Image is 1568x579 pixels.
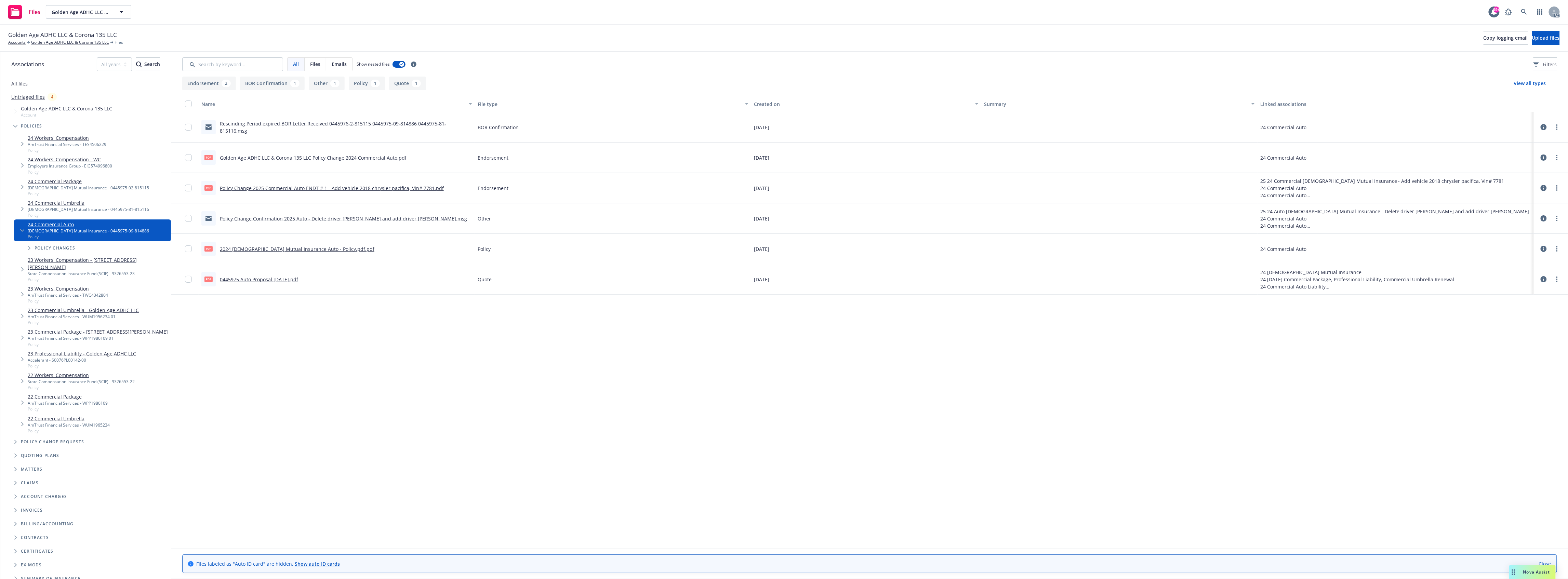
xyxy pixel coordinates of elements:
[28,307,139,314] a: 23 Commercial Umbrella - Golden Age ADHC LLC
[28,341,168,347] span: Policy
[1484,31,1528,45] button: Copy logging email
[8,30,117,39] span: Golden Age ADHC LLC & Corona 135 LLC
[185,185,192,191] input: Toggle Row Selected
[1258,96,1534,112] button: Linked associations
[28,285,108,292] a: 23 Workers' Compensation
[28,400,108,406] div: AmTrust Financial Services - WPP1980109
[751,96,981,112] button: Created on
[28,147,106,153] span: Policy
[371,80,380,87] div: 1
[28,428,110,434] span: Policy
[28,234,149,240] span: Policy
[1523,569,1550,575] span: Nova Assist
[220,215,467,222] a: Policy Change Confirmation 2025 Auto - Delete driver [PERSON_NAME] and add driver [PERSON_NAME].msg
[21,563,42,567] span: Ex Mods
[11,80,28,87] a: All files
[1543,61,1557,68] span: Filters
[21,536,49,540] span: Contracts
[754,276,769,283] span: [DATE]
[1484,35,1528,41] span: Copy logging email
[28,328,168,335] a: 23 Commercial Package - [STREET_ADDRESS][PERSON_NAME]
[204,246,213,251] span: pdf
[754,215,769,222] span: [DATE]
[754,154,769,161] span: [DATE]
[478,276,492,283] span: Quote
[28,350,136,357] a: 23 Professional Liability - Golden Age ADHC LLC
[1260,100,1531,108] div: Linked associations
[21,495,67,499] span: Account charges
[357,61,390,67] span: Show nested files
[182,57,283,71] input: Search by keyword...
[31,39,109,45] a: Golden Age ADHC LLC & Corona 135 LLC
[754,124,769,131] span: [DATE]
[199,96,475,112] button: Name
[1533,5,1547,19] a: Switch app
[28,221,149,228] a: 24 Commercial Auto
[0,104,171,517] div: Tree Example
[136,62,142,67] svg: Search
[1509,565,1556,579] button: Nova Assist
[1260,269,1531,276] div: 24 [DEMOGRAPHIC_DATA] Mutual Insurance
[28,363,136,369] span: Policy
[412,80,421,87] div: 1
[136,57,160,71] button: SearchSearch
[330,80,340,87] div: 1
[1260,177,1504,185] div: 25 24 Commercial [DEMOGRAPHIC_DATA] Mutual Insurance - Add vehicle 2018 chrysler pacifica, Vin# 7781
[46,5,131,19] button: Golden Age ADHC LLC & Corona 135 LLC
[981,96,1258,112] button: Summary
[28,314,139,320] div: AmTrust Financial Services - WUM1956234 01
[28,271,168,277] div: State Compensation Insurance Fund (SCIF) - 9326553-23
[1260,154,1306,161] div: 24 Commercial Auto
[389,77,426,90] button: Quote
[1553,275,1561,283] a: more
[28,277,168,282] span: Policy
[28,256,168,271] a: 23 Workers' Compensation - [STREET_ADDRESS][PERSON_NAME]
[28,142,106,147] div: AmTrust Financial Services - TES4506229
[28,163,112,169] div: Employers Insurance Group - EIG574996800
[310,60,320,68] span: Files
[185,215,192,222] input: Toggle Row Selected
[5,2,43,22] a: Files
[8,39,26,45] a: Accounts
[1260,124,1306,131] div: 24 Commercial Auto
[28,178,149,185] a: 24 Commercial Package
[1260,192,1504,199] div: 24 Commercial Auto
[28,415,110,422] a: 22 Commercial Umbrella
[332,60,347,68] span: Emails
[309,77,345,90] button: Other
[28,393,108,400] a: 22 Commercial Package
[1532,31,1560,45] button: Upload files
[754,100,971,108] div: Created on
[28,292,108,298] div: AmTrust Financial Services - TWC4342804
[1260,185,1504,192] div: 24 Commercial Auto
[220,246,374,252] a: 2024 [DEMOGRAPHIC_DATA] Mutual Insurance Auto - Policy.pdf.pdf
[28,191,149,197] span: Policy
[220,120,446,134] a: Rescinding Period expired BOR Letter Received 0445976-2-815115 0445975-09-814886 0445975-81-81511...
[201,100,465,108] div: Name
[1517,5,1531,19] a: Search
[28,298,108,304] span: Policy
[28,212,149,218] span: Policy
[293,60,299,68] span: All
[478,124,519,131] span: BOR Confirmation
[1533,57,1557,71] button: Filters
[21,467,42,471] span: Matters
[21,105,112,112] span: Golden Age ADHC LLC & Corona 135 LLC
[1553,184,1561,192] a: more
[11,60,44,69] span: Associations
[21,522,74,526] span: Billing/Accounting
[1509,565,1518,579] div: Drag to move
[1532,35,1560,41] span: Upload files
[240,77,305,90] button: BOR Confirmation
[220,154,407,161] a: Golden Age ADHC LLC & Corona 135 LLC Policy Change 2024 Commercial Auto.pdf
[1260,215,1529,222] div: 24 Commercial Auto
[185,245,192,252] input: Toggle Row Selected
[21,454,59,458] span: Quoting plans
[1553,245,1561,253] a: more
[21,124,42,128] span: Policies
[204,277,213,282] span: pdf
[52,9,111,16] span: Golden Age ADHC LLC & Corona 135 LLC
[1260,208,1529,215] div: 25 24 Auto [DEMOGRAPHIC_DATA] Mutual Insurance - Delete driver [PERSON_NAME] and add driver [PERS...
[185,124,192,131] input: Toggle Row Selected
[182,77,236,90] button: Endorsement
